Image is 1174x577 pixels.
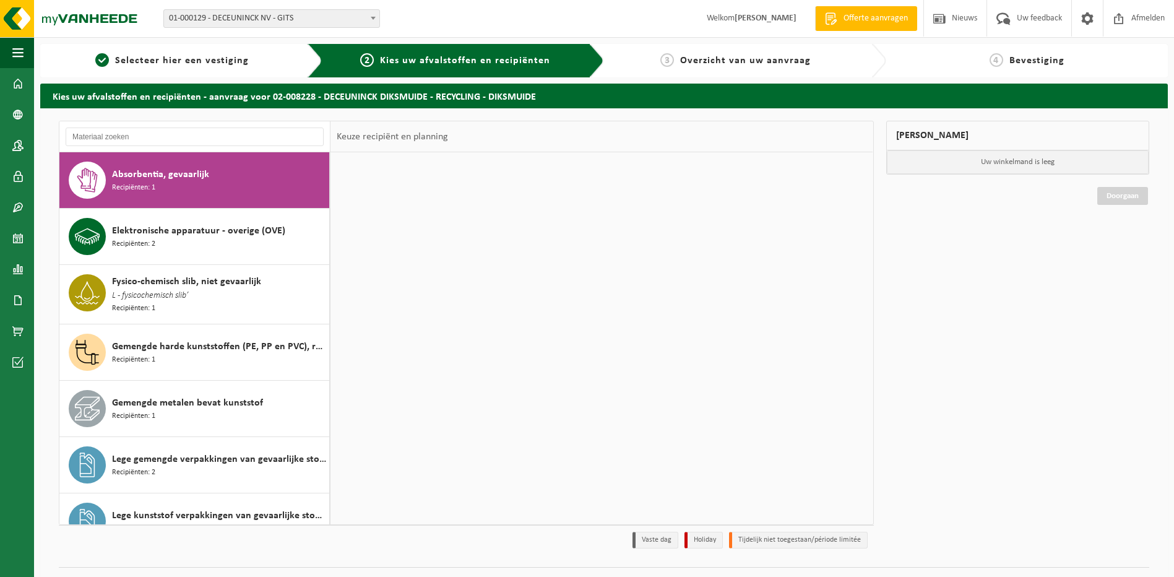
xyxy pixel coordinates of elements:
[840,12,911,25] span: Offerte aanvragen
[112,303,155,315] span: Recipiënten: 1
[735,14,796,23] strong: [PERSON_NAME]
[360,53,374,67] span: 2
[59,437,330,493] button: Lege gemengde verpakkingen van gevaarlijke stoffen Recipiënten: 2
[163,9,380,28] span: 01-000129 - DECEUNINCK NV - GITS
[112,467,155,479] span: Recipiënten: 2
[59,381,330,437] button: Gemengde metalen bevat kunststof Recipiënten: 1
[164,10,379,27] span: 01-000129 - DECEUNINCK NV - GITS
[59,324,330,381] button: Gemengde harde kunststoffen (PE, PP en PVC), recycleerbaar (industrieel) Recipiënten: 1
[40,84,1168,108] h2: Kies uw afvalstoffen en recipiënten - aanvraag voor 02-008228 - DECEUNINCK DIKSMUIDE - RECYCLING ...
[112,452,326,467] span: Lege gemengde verpakkingen van gevaarlijke stoffen
[59,152,330,209] button: Absorbentia, gevaarlijk Recipiënten: 1
[815,6,917,31] a: Offerte aanvragen
[95,53,109,67] span: 1
[112,339,326,354] span: Gemengde harde kunststoffen (PE, PP en PVC), recycleerbaar (industrieel)
[115,56,249,66] span: Selecteer hier een vestiging
[59,209,330,265] button: Elektronische apparatuur - overige (OVE) Recipiënten: 2
[112,396,263,410] span: Gemengde metalen bevat kunststof
[112,508,326,523] span: Lege kunststof verpakkingen van gevaarlijke stoffen
[112,410,155,422] span: Recipiënten: 1
[380,56,550,66] span: Kies uw afvalstoffen en recipiënten
[632,532,678,549] li: Vaste dag
[990,53,1003,67] span: 4
[887,150,1149,174] p: Uw winkelmand is leeg
[1009,56,1064,66] span: Bevestiging
[112,182,155,194] span: Recipiënten: 1
[66,128,324,146] input: Materiaal zoeken
[59,265,330,324] button: Fysico-chemisch slib, niet gevaarlijk L - fysicochemisch slib’ Recipiënten: 1
[46,53,298,68] a: 1Selecteer hier een vestiging
[1097,187,1148,205] a: Doorgaan
[112,167,209,182] span: Absorbentia, gevaarlijk
[59,493,330,550] button: Lege kunststof verpakkingen van gevaarlijke stoffen Recipiënten: 2
[680,56,811,66] span: Overzicht van uw aanvraag
[729,532,868,549] li: Tijdelijk niet toegestaan/période limitée
[112,289,188,303] span: L - fysicochemisch slib’
[330,121,454,152] div: Keuze recipiënt en planning
[660,53,674,67] span: 3
[886,121,1150,150] div: [PERSON_NAME]
[684,532,723,549] li: Holiday
[112,223,285,238] span: Elektronische apparatuur - overige (OVE)
[112,354,155,366] span: Recipiënten: 1
[112,523,155,535] span: Recipiënten: 2
[112,274,261,289] span: Fysico-chemisch slib, niet gevaarlijk
[112,238,155,250] span: Recipiënten: 2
